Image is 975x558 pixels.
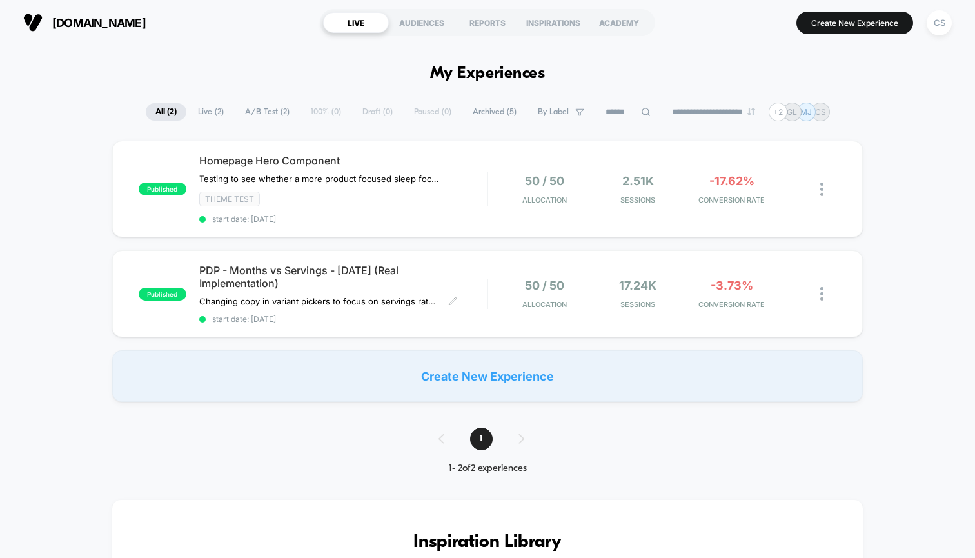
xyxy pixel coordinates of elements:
[470,428,493,450] span: 1
[146,103,186,121] span: All ( 2 )
[199,192,260,206] span: Theme Test
[463,103,526,121] span: Archived ( 5 )
[688,300,775,309] span: CONVERSION RATE
[426,463,550,474] div: 1 - 2 of 2 experiences
[820,287,823,301] img: close
[199,296,438,306] span: Changing copy in variant pickers to focus on servings rather than months, to get people thinking ...
[199,214,487,224] span: start date: [DATE]
[688,195,775,204] span: CONVERSION RATE
[199,314,487,324] span: start date: [DATE]
[52,16,146,30] span: [DOMAIN_NAME]
[23,13,43,32] img: Visually logo
[586,12,652,33] div: ACADEMY
[389,12,455,33] div: AUDIENCES
[199,154,487,167] span: Homepage Hero Component
[923,10,956,36] button: CS
[235,103,299,121] span: A/B Test ( 2 )
[622,174,654,188] span: 2.51k
[711,279,753,292] span: -3.73%
[595,195,682,204] span: Sessions
[820,183,823,196] img: close
[525,279,564,292] span: 50 / 50
[199,264,487,290] span: PDP - Months vs Servings - [DATE] (Real Implementation)
[800,107,812,117] p: MJ
[455,12,520,33] div: REPORTS
[522,195,567,204] span: Allocation
[199,174,438,184] span: Testing to see whether a more product focused sleep focused homepage (control) increases conversi...
[769,103,787,121] div: + 2
[787,107,797,117] p: GL
[796,12,913,34] button: Create New Experience
[112,350,863,402] div: Create New Experience
[522,300,567,309] span: Allocation
[139,183,186,195] span: published
[619,279,656,292] span: 17.24k
[151,532,824,553] h3: Inspiration Library
[927,10,952,35] div: CS
[747,108,755,115] img: end
[709,174,754,188] span: -17.62%
[525,174,564,188] span: 50 / 50
[595,300,682,309] span: Sessions
[188,103,233,121] span: Live ( 2 )
[538,107,569,117] span: By Label
[430,65,546,83] h1: My Experiences
[815,107,826,117] p: CS
[323,12,389,33] div: LIVE
[19,12,150,33] button: [DOMAIN_NAME]
[520,12,586,33] div: INSPIRATIONS
[139,288,186,301] span: published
